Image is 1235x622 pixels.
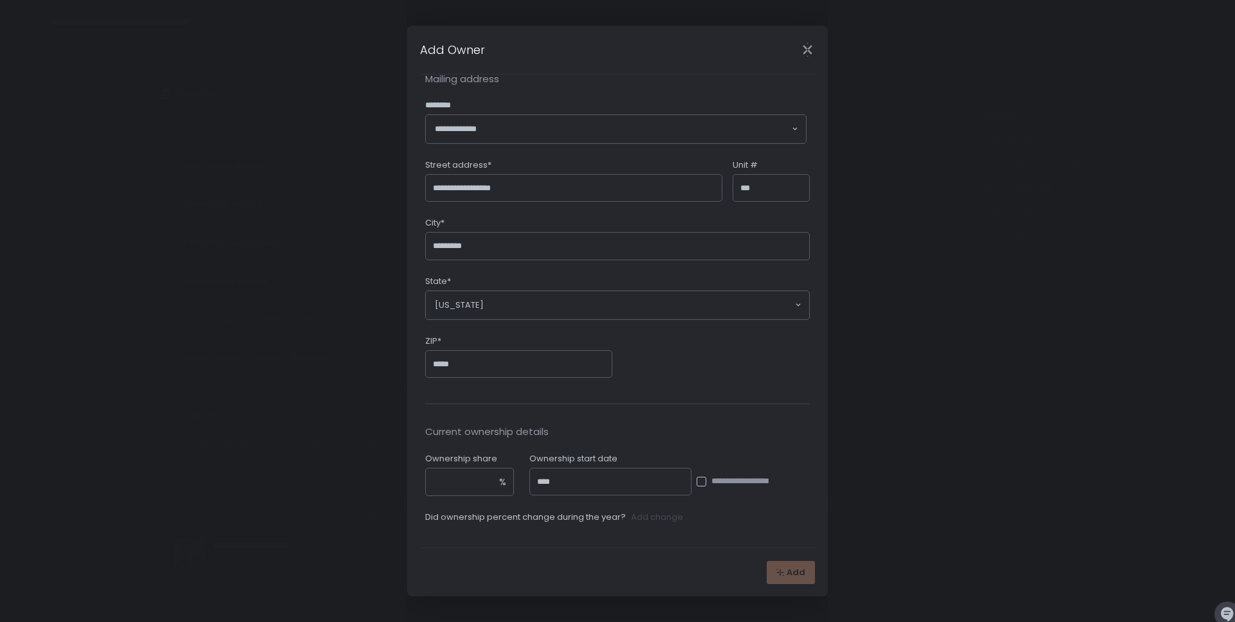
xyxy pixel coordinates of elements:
input: Search for option [484,299,794,312]
span: Current ownership details [425,425,810,440]
div: Search for option [426,291,809,319]
span: % [499,475,506,488]
h1: Add Owner [420,41,485,58]
span: Did ownership percent change during the year? [425,511,626,523]
th: Ownership share [425,452,522,465]
span: State* [425,276,451,287]
div: Search for option [426,115,806,143]
span: Mailing address [425,72,810,87]
span: [US_STATE] [435,299,484,312]
input: Search for option [490,123,791,136]
span: Street address* [425,159,491,171]
span: City* [425,217,444,229]
div: Close [787,42,828,57]
span: Unit # [733,159,758,171]
th: Ownership start date [522,452,810,465]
